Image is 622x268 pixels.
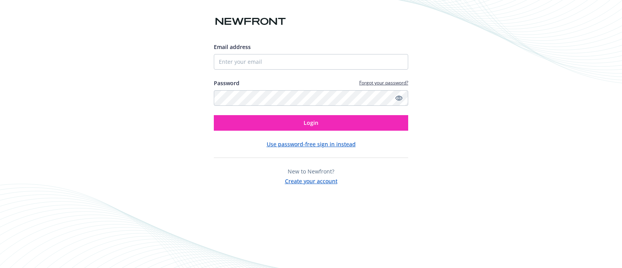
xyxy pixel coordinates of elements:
img: Newfront logo [214,15,287,28]
a: Show password [394,93,404,103]
label: Password [214,79,239,87]
span: Email address [214,43,251,51]
button: Create your account [285,175,337,185]
span: New to Newfront? [288,168,334,175]
button: Login [214,115,408,131]
button: Use password-free sign in instead [267,140,356,148]
a: Forgot your password? [359,79,408,86]
input: Enter your password [214,90,408,106]
span: Login [304,119,318,126]
input: Enter your email [214,54,408,70]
